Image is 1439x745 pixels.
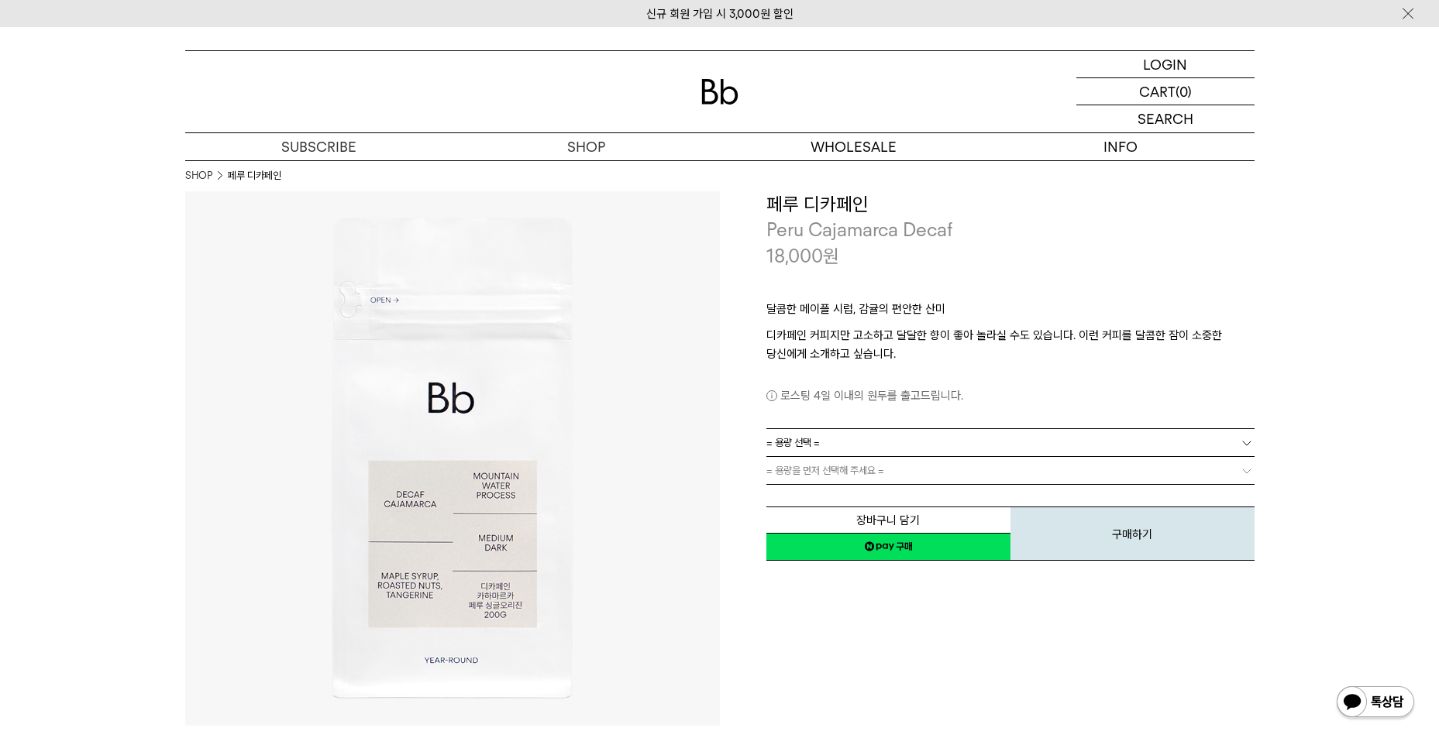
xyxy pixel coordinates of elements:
p: Peru Cajamarca Decaf [766,217,1255,243]
img: 페루 디카페인 [185,191,720,726]
img: 로고 [701,79,738,105]
p: WHOLESALE [720,133,987,160]
h3: 페루 디카페인 [766,191,1255,218]
a: SUBSCRIBE [185,133,453,160]
p: LOGIN [1143,51,1187,77]
p: SEARCH [1138,105,1193,132]
a: 신규 회원 가입 시 3,000원 할인 [646,7,794,21]
p: 로스팅 4일 이내의 원두를 출고드립니다. [766,386,1255,405]
p: 달콤한 메이플 시럽, 감귤의 편안한 산미 [766,300,1255,326]
a: 새창 [766,533,1010,561]
span: = 용량 선택 = [766,429,820,456]
p: CART [1139,78,1176,105]
p: 디카페인 커피지만 고소하고 달달한 향이 좋아 놀라실 수도 있습니다. 이런 커피를 달콤한 잠이 소중한 당신에게 소개하고 싶습니다. [766,326,1255,363]
img: 카카오톡 채널 1:1 채팅 버튼 [1335,685,1416,722]
span: = 용량을 먼저 선택해 주세요 = [766,457,884,484]
a: LOGIN [1076,51,1255,78]
a: SHOP [453,133,720,160]
a: SHOP [185,168,212,184]
button: 장바구니 담기 [766,506,1010,534]
span: 원 [823,245,839,267]
p: INFO [987,133,1255,160]
p: 18,000 [766,243,839,270]
p: (0) [1176,78,1192,105]
a: CART (0) [1076,78,1255,105]
button: 구매하기 [1010,506,1255,561]
li: 페루 디카페인 [228,168,281,184]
